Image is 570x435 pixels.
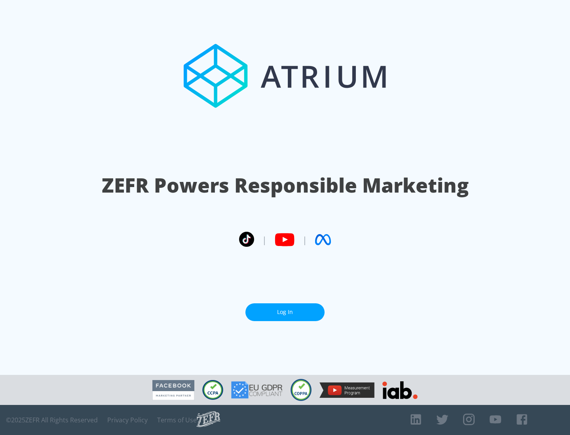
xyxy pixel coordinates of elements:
a: Log In [245,303,325,321]
span: | [262,234,267,246]
h1: ZEFR Powers Responsible Marketing [102,172,469,199]
img: YouTube Measurement Program [319,382,374,398]
img: GDPR Compliant [231,381,283,399]
a: Terms of Use [157,416,197,424]
span: | [302,234,307,246]
img: CCPA Compliant [202,380,223,400]
a: Privacy Policy [107,416,148,424]
img: Facebook Marketing Partner [152,380,194,400]
img: IAB [382,381,418,399]
img: COPPA Compliant [291,379,312,401]
span: © 2025 ZEFR All Rights Reserved [6,416,98,424]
